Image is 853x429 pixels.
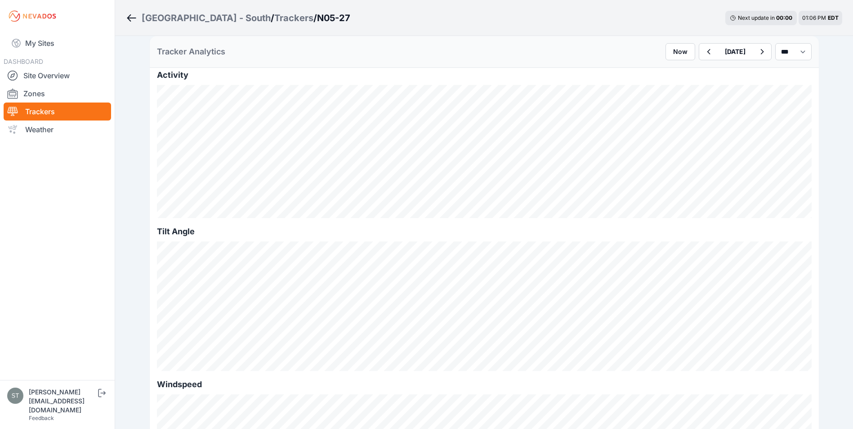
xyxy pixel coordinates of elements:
[802,14,826,21] span: 01:06 PM
[4,121,111,139] a: Weather
[4,58,43,65] span: DASHBOARD
[7,388,23,404] img: steve@nevados.solar
[157,45,225,58] h2: Tracker Analytics
[4,103,111,121] a: Trackers
[157,69,812,81] h2: Activity
[29,415,54,421] a: Feedback
[828,14,839,21] span: EDT
[29,388,96,415] div: [PERSON_NAME][EMAIL_ADDRESS][DOMAIN_NAME]
[665,43,695,60] button: Now
[274,12,313,24] a: Trackers
[317,12,350,24] h3: N05-27
[142,12,271,24] a: [GEOGRAPHIC_DATA] - South
[7,9,58,23] img: Nevados
[313,12,317,24] span: /
[776,14,792,22] div: 00 : 00
[4,67,111,85] a: Site Overview
[718,44,753,60] button: [DATE]
[4,32,111,54] a: My Sites
[157,225,812,238] h2: Tilt Angle
[738,14,775,21] span: Next update in
[271,12,274,24] span: /
[126,6,350,30] nav: Breadcrumb
[4,85,111,103] a: Zones
[157,378,812,391] h2: Windspeed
